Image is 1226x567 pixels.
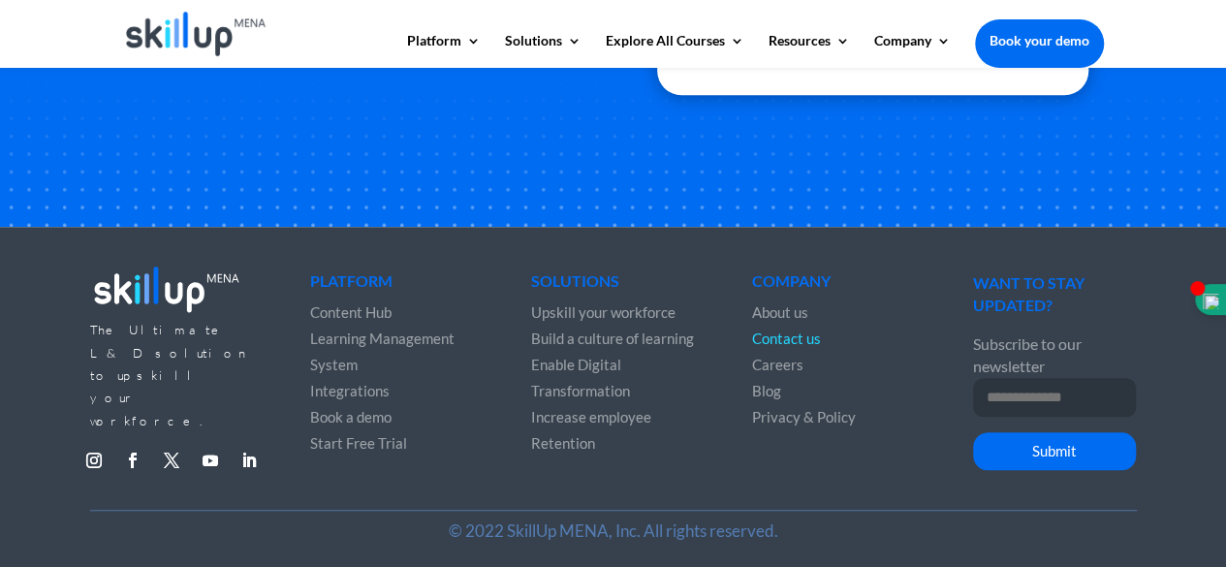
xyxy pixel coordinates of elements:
a: Follow on Youtube [195,445,226,476]
a: Solutions [505,34,582,67]
a: Blog [752,382,781,399]
img: footer_logo [90,260,243,317]
a: Privacy & Policy [752,408,856,425]
a: Explore All Courses [606,34,744,67]
a: Follow on Facebook [117,445,148,476]
a: Company [874,34,951,67]
img: Skillup Mena [126,12,267,56]
a: Contact us [752,330,821,347]
a: Integrations [310,382,390,399]
h4: Company [752,273,915,299]
span: WANT TO STAY UPDATED? [973,273,1085,314]
span: The Ultimate L&D solution to upskill your workforce. [90,322,250,428]
a: Follow on LinkedIn [234,445,265,476]
a: Enable Digital Transformation [531,356,630,399]
p: Subscribe to our newsletter [973,332,1136,378]
a: Resources [769,34,850,67]
a: Start Free Trial [310,434,407,452]
h4: Solutions [531,273,694,299]
a: Platform [407,34,481,67]
a: Book your demo [975,19,1104,62]
p: © 2022 SkillUp MENA, Inc. All rights reserved. [123,520,1104,542]
a: Follow on X [156,445,187,476]
a: Careers [752,356,803,373]
iframe: Chat Widget [903,358,1226,567]
a: Follow on Instagram [79,445,110,476]
a: Learning Management System [310,330,455,373]
a: Build a culture of learning [531,330,694,347]
a: About us [752,303,808,321]
h4: Platform [310,273,473,299]
a: Upskill your workforce [531,303,676,321]
a: Book a demo [310,408,392,425]
a: Increase employee Retention [531,408,651,452]
a: Content Hub [310,303,392,321]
